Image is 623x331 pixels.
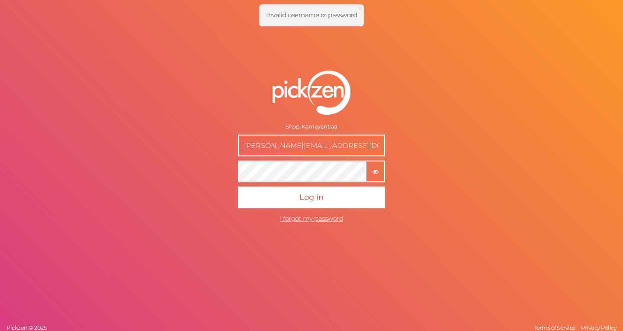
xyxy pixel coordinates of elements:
[4,324,48,331] a: Pickzen © 2025
[238,186,385,208] button: Log in
[534,324,576,331] span: Terms of Service
[273,71,350,115] img: pz-logo-white.png
[579,324,619,331] a: Privacy Policy
[280,214,343,222] a: I forgot my password
[581,324,617,331] span: Privacy Policy
[238,123,385,130] div: Shop: Kamayantraa
[299,193,324,202] span: Log in
[266,11,357,19] span: Invalid username or password
[238,135,385,156] input: E-mail
[357,2,363,14] span: ×
[532,324,578,331] a: Terms of Service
